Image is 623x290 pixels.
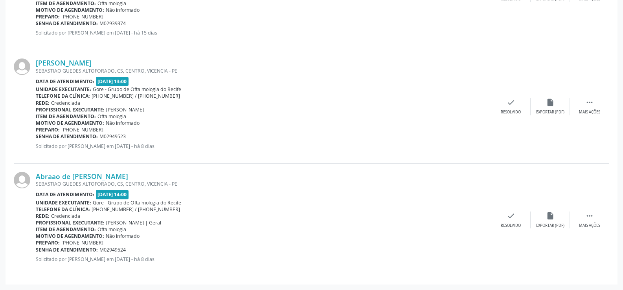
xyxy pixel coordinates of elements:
b: Motivo de agendamento: [36,7,104,13]
i:  [585,212,594,220]
span: Credenciada [51,100,80,106]
b: Motivo de agendamento: [36,120,104,126]
b: Preparo: [36,126,60,133]
span: Credenciada [51,213,80,219]
span: Oftalmologia [97,226,126,233]
span: [PHONE_NUMBER] [61,126,103,133]
img: img [14,172,30,188]
span: Não informado [106,233,140,239]
p: Solicitado por [PERSON_NAME] em [DATE] - há 15 dias [36,29,491,36]
span: [PHONE_NUMBER] [61,239,103,246]
span: [PHONE_NUMBER] / [PHONE_NUMBER] [92,93,180,99]
b: Item de agendamento: [36,226,96,233]
div: Mais ações [579,223,600,228]
span: M02949524 [99,246,126,253]
span: [PHONE_NUMBER] / [PHONE_NUMBER] [92,206,180,213]
b: Senha de atendimento: [36,133,98,140]
b: Telefone da clínica: [36,206,90,213]
div: SEBASTIAO GUEDES ALTOFORADO, CS, CENTRO, VICENCIA - PE [36,181,491,187]
a: [PERSON_NAME] [36,58,92,67]
div: Exportar (PDF) [536,109,564,115]
b: Profissional executante: [36,219,105,226]
b: Senha de atendimento: [36,20,98,27]
span: M02939374 [99,20,126,27]
div: Mais ações [579,109,600,115]
b: Preparo: [36,239,60,246]
b: Motivo de agendamento: [36,233,104,239]
b: Unidade executante: [36,86,91,93]
b: Preparo: [36,13,60,20]
b: Item de agendamento: [36,113,96,120]
i: insert_drive_file [546,98,555,107]
b: Data de atendimento: [36,78,94,85]
i:  [585,98,594,107]
i: insert_drive_file [546,212,555,220]
a: Abraao de [PERSON_NAME] [36,172,128,181]
span: M02949523 [99,133,126,140]
i: check [507,98,515,107]
b: Telefone da clínica: [36,93,90,99]
p: Solicitado por [PERSON_NAME] em [DATE] - há 8 dias [36,143,491,150]
span: [PHONE_NUMBER] [61,13,103,20]
div: SEBASTIAO GUEDES ALTOFORADO, CS, CENTRO, VICENCIA - PE [36,67,491,74]
span: Não informado [106,7,140,13]
span: Oftalmologia [97,113,126,120]
span: Gore - Grupo de Oftalmologia do Recife [93,86,181,93]
i: check [507,212,515,220]
div: Resolvido [501,223,521,228]
b: Unidade executante: [36,199,91,206]
div: Exportar (PDF) [536,223,564,228]
span: [DATE] 13:00 [96,77,129,86]
span: [DATE] 14:00 [96,190,129,199]
b: Rede: [36,100,50,106]
span: Gore - Grupo de Oftalmologia do Recife [93,199,181,206]
div: Resolvido [501,109,521,115]
p: Solicitado por [PERSON_NAME] em [DATE] - há 8 dias [36,256,491,263]
span: [PERSON_NAME] | Geral [106,219,161,226]
b: Senha de atendimento: [36,246,98,253]
b: Data de atendimento: [36,191,94,198]
b: Profissional executante: [36,106,105,113]
span: [PERSON_NAME] [106,106,144,113]
img: img [14,58,30,75]
span: Não informado [106,120,140,126]
b: Rede: [36,213,50,219]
